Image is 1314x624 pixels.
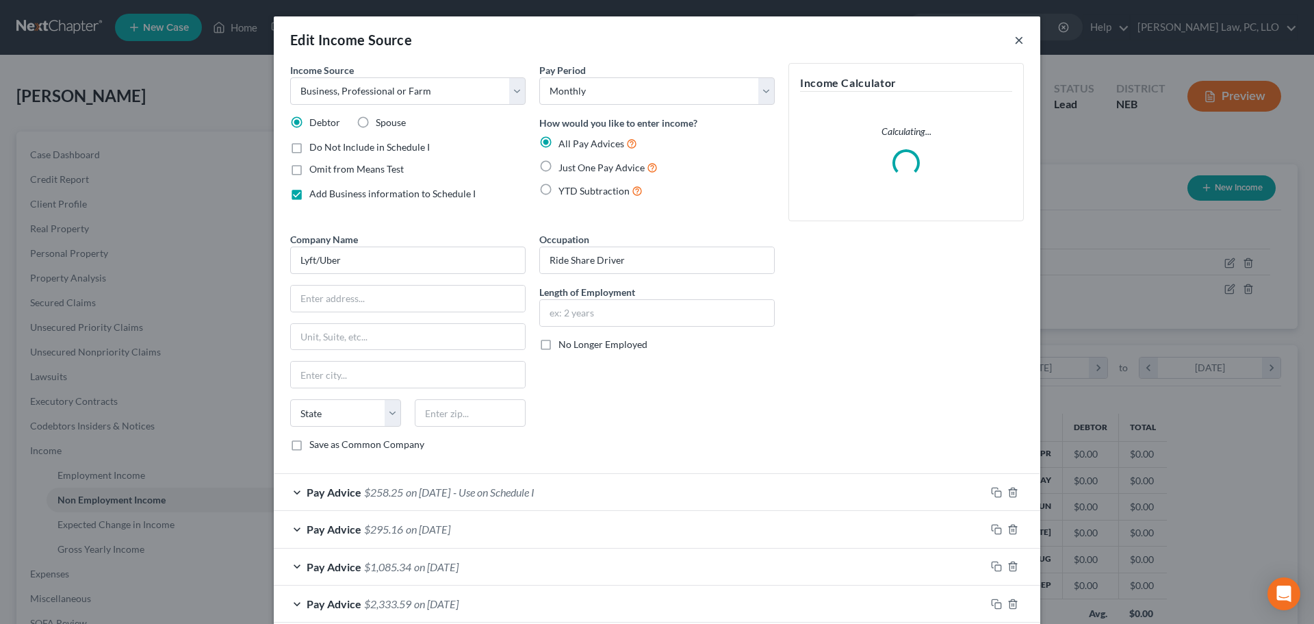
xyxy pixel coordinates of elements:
[364,523,403,536] span: $295.16
[309,163,404,175] span: Omit from Means Test
[1014,32,1024,48] button: ×
[1267,577,1300,610] div: Open Intercom Messenger
[290,247,526,274] input: Search company by name...
[309,141,430,153] span: Do Not Include in Schedule I
[307,560,361,573] span: Pay Advice
[558,185,630,197] span: YTD Subtraction
[309,438,424,450] span: Save as Common Company
[364,597,411,610] span: $2,333.59
[558,338,647,350] span: No Longer Employed
[406,486,450,499] span: on [DATE]
[291,324,525,350] input: Unit, Suite, etc...
[307,523,361,536] span: Pay Advice
[539,63,586,77] label: Pay Period
[540,300,774,326] input: ex: 2 years
[558,138,624,149] span: All Pay Advices
[307,486,361,499] span: Pay Advice
[290,234,358,245] span: Company Name
[539,232,589,247] label: Occupation
[540,247,774,273] input: --
[539,116,697,130] label: How would you like to enter income?
[290,64,354,76] span: Income Source
[376,116,406,128] span: Spouse
[800,75,1012,92] h5: Income Calculator
[291,362,525,388] input: Enter city...
[415,399,526,427] input: Enter zip...
[558,162,645,173] span: Just One Pay Advice
[800,125,1012,138] p: Calculating...
[309,116,340,128] span: Debtor
[414,597,459,610] span: on [DATE]
[307,597,361,610] span: Pay Advice
[291,286,525,312] input: Enter address...
[364,560,411,573] span: $1,085.34
[309,188,476,199] span: Add Business information to Schedule I
[414,560,459,573] span: on [DATE]
[364,486,403,499] span: $258.25
[539,285,635,299] label: Length of Employment
[290,30,412,49] div: Edit Income Source
[406,523,450,536] span: on [DATE]
[453,486,534,499] span: - Use on Schedule I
